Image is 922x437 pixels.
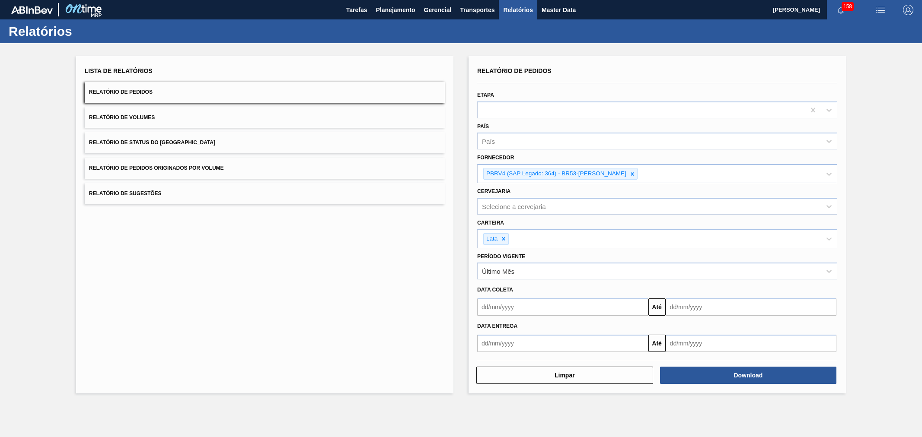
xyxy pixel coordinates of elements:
button: Relatório de Pedidos Originados por Volume [85,158,445,179]
button: Relatório de Pedidos [85,82,445,103]
label: Cervejaria [477,188,510,194]
label: Etapa [477,92,494,98]
label: Carteira [477,220,504,226]
input: dd/mm/yyyy [666,298,837,316]
span: Data coleta [477,287,513,293]
span: Relatório de Pedidos [89,89,153,95]
input: dd/mm/yyyy [666,335,837,352]
span: Lista de Relatórios [85,67,153,74]
button: Relatório de Status do [GEOGRAPHIC_DATA] [85,132,445,153]
div: Lata [484,234,499,244]
span: Tarefas [346,5,367,15]
button: Relatório de Volumes [85,107,445,128]
label: Período Vigente [477,253,525,260]
span: Relatório de Pedidos Originados por Volume [89,165,224,171]
span: Planejamento [376,5,415,15]
span: Relatório de Pedidos [477,67,552,74]
label: País [477,123,489,130]
span: Gerencial [424,5,452,15]
button: Notificações [827,4,855,16]
div: Selecione a cervejaria [482,203,546,210]
img: TNhmsLtSVTkK8tSr43FrP2fwEKptu5GPRR3wAAAABJRU5ErkJggg== [11,6,53,14]
img: userActions [875,5,886,15]
span: Relatório de Status do [GEOGRAPHIC_DATA] [89,139,215,146]
span: Transportes [460,5,494,15]
span: Master Data [542,5,576,15]
span: Data Entrega [477,323,517,329]
span: Relatório de Sugestões [89,190,162,196]
label: Fornecedor [477,155,514,161]
input: dd/mm/yyyy [477,298,648,316]
button: Até [648,298,666,316]
button: Relatório de Sugestões [85,183,445,204]
div: Último Mês [482,268,514,275]
input: dd/mm/yyyy [477,335,648,352]
div: PBRV4 (SAP Legado: 364) - BR53-[PERSON_NAME] [484,168,628,179]
span: Relatórios [503,5,533,15]
div: País [482,138,495,145]
button: Até [648,335,666,352]
span: 158 [842,2,854,11]
button: Download [660,367,837,384]
h1: Relatórios [9,26,162,36]
img: Logout [903,5,913,15]
button: Limpar [476,367,653,384]
span: Relatório de Volumes [89,114,155,120]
